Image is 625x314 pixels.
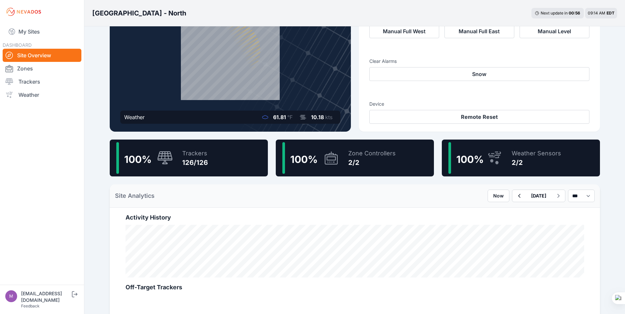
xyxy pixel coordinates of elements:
h2: Off-Target Trackers [126,283,584,292]
h3: [GEOGRAPHIC_DATA] - North [92,9,186,18]
a: 100%Trackers126/126 [110,140,268,176]
h2: Activity History [126,213,584,222]
a: Feedback [21,303,40,308]
button: Manual Full West [369,24,439,38]
a: 100%Zone Controllers2/2 [276,140,434,176]
button: Manual Level [520,24,589,38]
a: Weather [3,88,81,101]
a: Zones [3,62,81,75]
button: [DATE] [526,190,552,202]
button: Remote Reset [369,110,589,124]
a: 100%Weather Sensors2/2 [442,140,600,176]
button: Manual Full East [444,24,514,38]
div: 2/2 [512,158,561,167]
button: Snow [369,67,589,81]
span: 100 % [124,153,152,165]
span: 61.81 [273,114,286,120]
span: DASHBOARD [3,42,32,48]
span: Next update in [541,11,568,15]
div: 00 : 56 [569,11,581,16]
a: Site Overview [3,49,81,62]
div: 126/126 [182,158,208,167]
h3: Device [369,101,589,107]
button: Now [488,190,509,202]
div: 2/2 [348,158,396,167]
a: My Sites [3,24,81,39]
div: Zone Controllers [348,149,396,158]
a: Trackers [3,75,81,88]
span: 100 % [290,153,318,165]
img: m.kawarkhe@aegisrenewables.in [5,290,17,302]
span: EDT [607,11,614,15]
img: Nevados [5,7,42,17]
h2: Site Analytics [115,191,155,200]
span: 100 % [456,153,484,165]
h3: Clear Alarms [369,58,589,65]
div: [EMAIL_ADDRESS][DOMAIN_NAME] [21,290,71,303]
span: kts [325,114,332,120]
div: Trackers [182,149,208,158]
nav: Breadcrumb [92,5,186,22]
span: °F [287,114,293,120]
div: Weather [124,113,145,121]
div: Weather Sensors [512,149,561,158]
span: 10.18 [311,114,324,120]
span: 09:14 AM [588,11,605,15]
